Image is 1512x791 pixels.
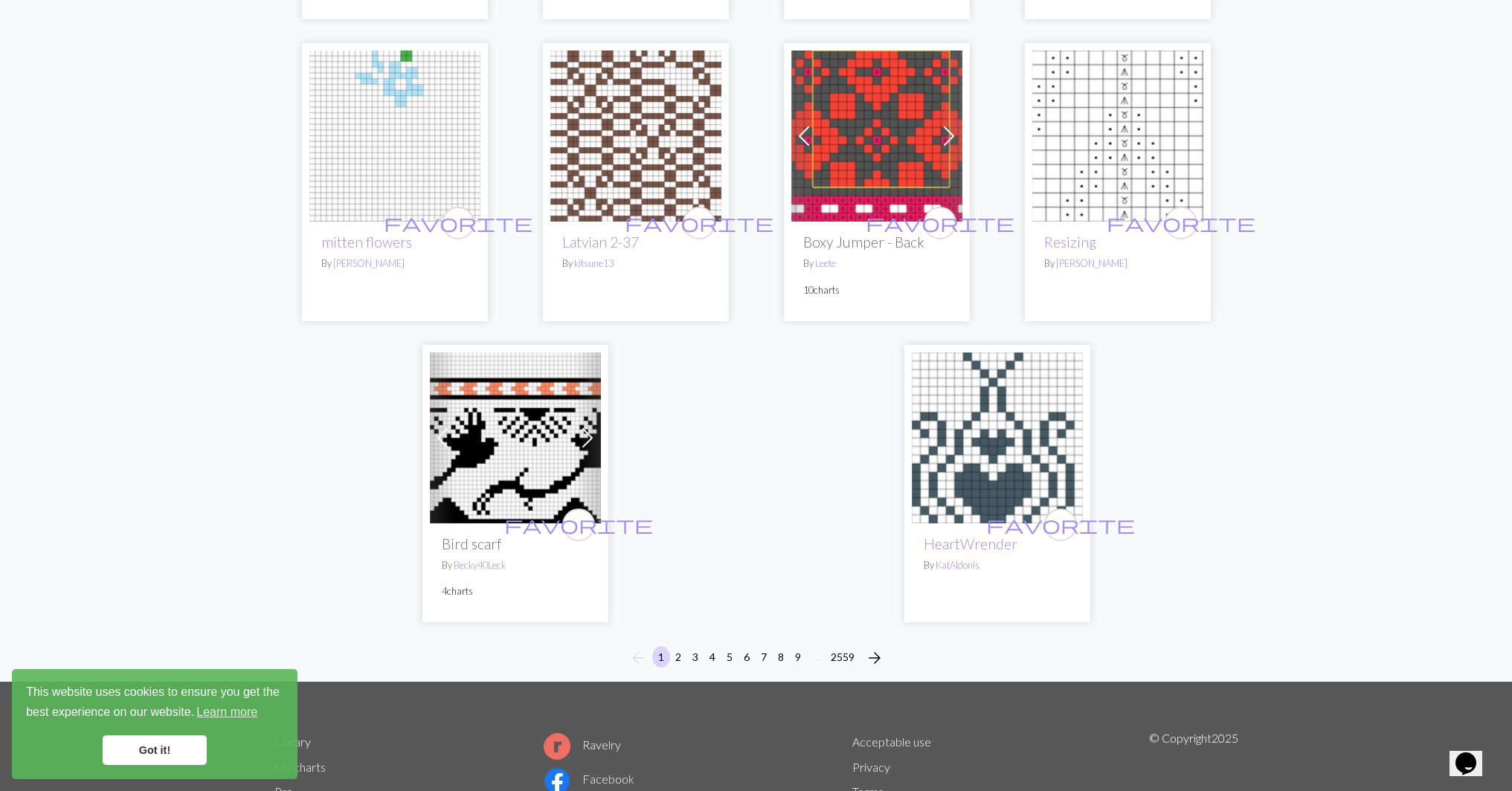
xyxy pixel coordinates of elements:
button: 7 [755,646,773,668]
i: Next [866,649,884,667]
i: favourite [384,208,533,238]
span: arrow_forward [866,648,884,668]
button: 1 [652,646,670,668]
i: favourite [866,208,1014,238]
span: This website uses cookies to ensure you get the best experience on our website. [26,683,283,723]
p: By [321,256,469,271]
a: KatAldonis [936,559,979,571]
a: Resizing [1032,127,1203,141]
button: favourite [1165,207,1197,239]
p: By [803,256,950,271]
a: Facebook [544,772,634,786]
a: Latvian 2-37 [550,127,721,141]
img: Quetzal [430,352,601,523]
i: favourite [504,510,653,540]
span: favorite [384,211,533,234]
button: 4 [704,646,721,668]
p: 10 charts [803,283,950,297]
a: HeartWrender [912,429,1083,443]
nav: Page navigation [623,646,889,670]
button: 9 [789,646,807,668]
p: By [1044,256,1191,271]
button: 2 [669,646,687,668]
a: Repeat Pattern [791,127,962,141]
span: favorite [866,211,1014,234]
button: 8 [772,646,790,668]
a: Privacy [852,760,890,774]
button: favourite [924,207,956,239]
p: 4 charts [442,584,589,598]
button: 5 [721,646,739,668]
a: Ravelry [544,737,621,752]
button: 2559 [825,646,860,668]
button: favourite [562,508,595,541]
a: Latvian 2-37 [562,233,639,251]
a: kitsune13 [574,257,614,269]
button: 3 [686,646,704,668]
a: HeartWrender [924,535,1017,552]
button: favourite [683,207,715,239]
a: learn more about cookies [194,701,260,723]
img: HeartWrender [912,352,1083,523]
img: mitten flowers [309,51,480,222]
button: Next [860,646,889,670]
span: favorite [625,211,773,234]
span: favorite [1107,211,1255,234]
a: Becky40Leck [454,559,506,571]
a: Quetzal [430,429,601,443]
div: cookieconsent [12,669,297,779]
img: Repeat Pattern [791,51,962,222]
a: [PERSON_NAME] [1056,257,1127,269]
p: By [442,558,589,572]
button: 6 [738,646,756,668]
a: mitten flowers [309,127,480,141]
span: favorite [986,513,1135,536]
a: dismiss cookie message [103,735,207,765]
img: Ravelry logo [544,733,570,760]
i: favourite [625,208,773,238]
span: favorite [504,513,653,536]
i: favourite [1107,208,1255,238]
button: favourite [1044,508,1077,541]
a: mitten flowers [321,233,412,251]
a: [PERSON_NAME] [333,257,405,269]
img: Resizing [1032,51,1203,222]
iframe: chat widget [1450,732,1497,776]
a: Resizing [1044,233,1096,251]
button: favourite [442,207,474,239]
p: By [562,256,710,271]
h2: Bird scarf [442,535,589,552]
i: favourite [986,510,1135,540]
a: My charts [274,760,326,774]
a: Acceptable use [852,734,931,749]
h2: Boxy Jumper - Back [803,233,950,251]
p: By [924,558,1071,572]
img: Latvian 2-37 [550,51,721,222]
a: Leete [815,257,836,269]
